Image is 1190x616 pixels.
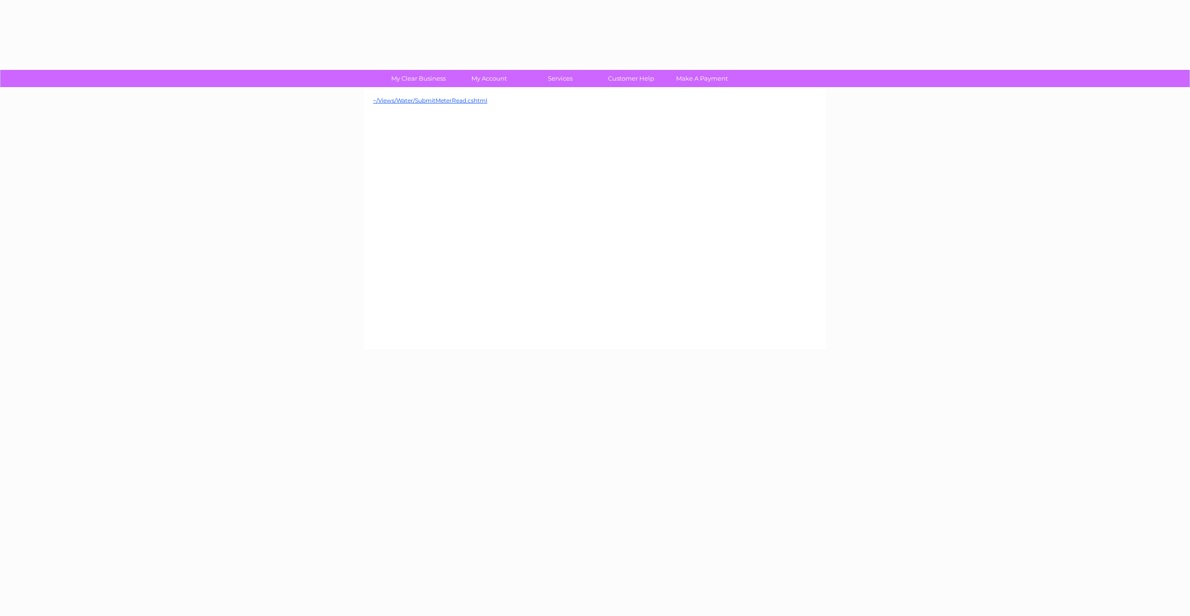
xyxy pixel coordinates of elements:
[593,70,670,87] a: Customer Help
[664,70,740,87] a: Make A Payment
[451,70,528,87] a: My Account
[380,70,457,87] a: My Clear Business
[373,97,487,104] a: ~/Views/Water/SubmitMeterRead.cshtml
[522,70,599,87] a: Services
